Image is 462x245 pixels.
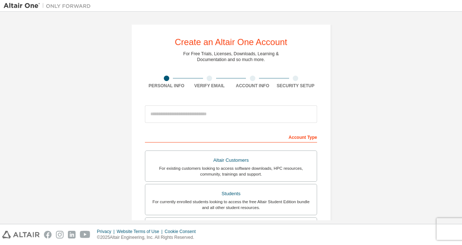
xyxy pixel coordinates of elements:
div: Personal Info [145,83,188,89]
img: altair_logo.svg [2,231,40,238]
div: Website Terms of Use [117,229,165,234]
img: linkedin.svg [68,231,76,238]
div: Security Setup [274,83,317,89]
p: © 2025 Altair Engineering, Inc. All Rights Reserved. [97,234,200,241]
div: Account Type [145,131,317,142]
div: For existing customers looking to access software downloads, HPC resources, community, trainings ... [150,165,312,177]
img: facebook.svg [44,231,52,238]
div: For Free Trials, Licenses, Downloads, Learning & Documentation and so much more. [183,51,279,63]
div: Students [150,189,312,199]
div: Altair Customers [150,155,312,165]
div: Verify Email [188,83,231,89]
div: Cookie Consent [165,229,200,234]
img: instagram.svg [56,231,64,238]
div: For currently enrolled students looking to access the free Altair Student Edition bundle and all ... [150,199,312,210]
img: youtube.svg [80,231,90,238]
div: Privacy [97,229,117,234]
div: Create an Altair One Account [175,38,287,47]
img: Altair One [4,2,94,9]
div: Account Info [231,83,274,89]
